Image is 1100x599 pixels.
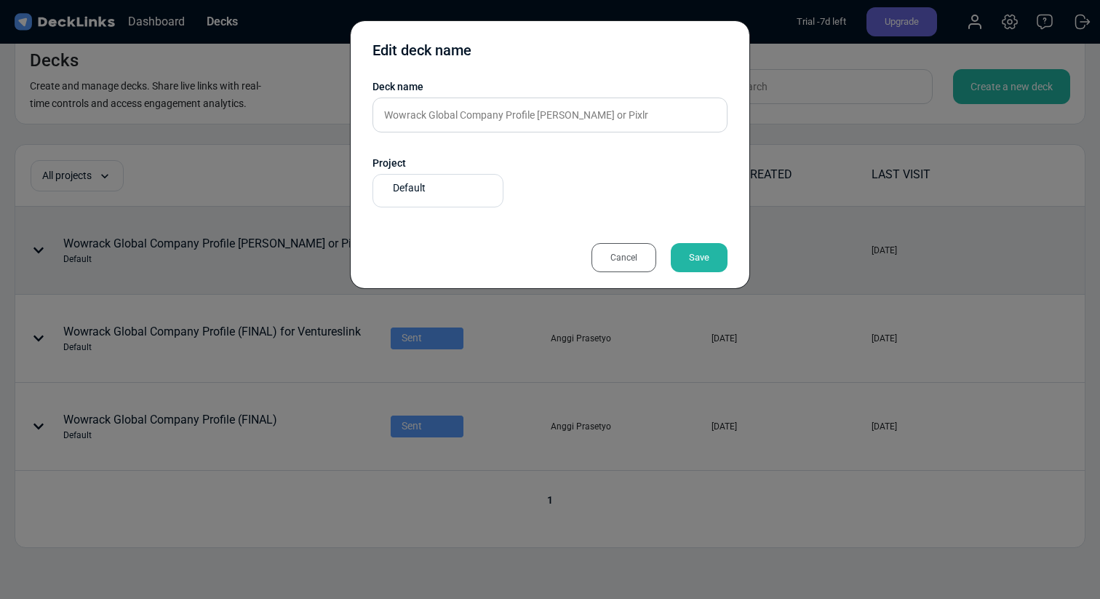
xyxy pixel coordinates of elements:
span: Default [393,181,426,196]
div: Edit deck name [372,39,471,68]
div: Save [671,243,728,272]
div: Cancel [591,243,656,272]
input: Enter a title [372,98,728,132]
div: Deck name [372,79,728,95]
div: Project [372,156,728,171]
